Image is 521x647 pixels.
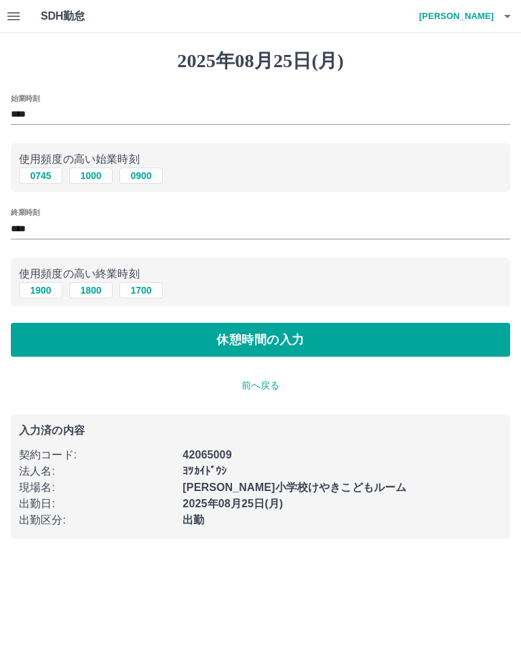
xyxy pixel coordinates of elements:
h1: 2025年08月25日(月) [11,50,510,73]
p: 使用頻度の高い始業時刻 [19,151,502,168]
p: 使用頻度の高い終業時刻 [19,266,502,282]
button: 0745 [19,168,62,184]
button: 1900 [19,282,62,298]
button: 1800 [69,282,113,298]
p: 入力済の内容 [19,425,502,436]
button: 0900 [119,168,163,184]
p: 出勤日 : [19,496,174,512]
button: 1700 [119,282,163,298]
button: 1000 [69,168,113,184]
p: 現場名 : [19,479,174,496]
b: ﾖﾂｶｲﾄﾞｳｼ [182,465,227,477]
b: 出勤 [182,514,204,526]
button: 休憩時間の入力 [11,323,510,357]
b: 42065009 [182,449,231,460]
label: 始業時刻 [11,93,39,103]
p: 法人名 : [19,463,174,479]
label: 終業時刻 [11,208,39,218]
p: 前へ戻る [11,378,510,393]
b: [PERSON_NAME]小学校けやきこどもルーム [182,482,406,493]
p: 出勤区分 : [19,512,174,528]
b: 2025年08月25日(月) [182,498,283,509]
p: 契約コード : [19,447,174,463]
